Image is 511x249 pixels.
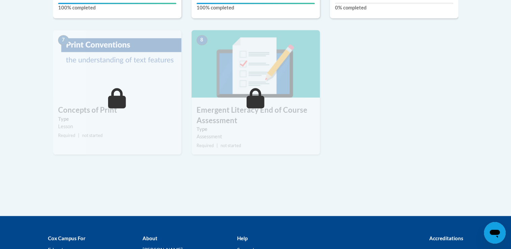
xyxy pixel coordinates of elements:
span: 7 [58,35,69,45]
b: Accreditations [429,235,463,241]
img: Course Image [53,30,181,98]
label: 100% completed [197,4,315,11]
div: Assessment [197,133,315,140]
div: Lesson [58,123,176,130]
label: 0% completed [335,4,453,11]
span: Required [58,133,75,138]
label: 100% completed [58,4,176,11]
span: | [78,133,79,138]
span: | [216,143,218,148]
label: Type [58,115,176,123]
img: Course Image [191,30,320,98]
div: Your progress [197,3,315,4]
span: Required [197,143,214,148]
iframe: Button to launch messaging window [484,222,506,244]
label: Type [197,126,315,133]
span: 8 [197,35,207,45]
b: About [142,235,157,241]
h3: Concepts of Print [53,105,181,115]
span: not started [221,143,241,148]
div: Your progress [58,3,176,4]
b: Help [237,235,247,241]
span: not started [82,133,103,138]
b: Cox Campus For [48,235,85,241]
h3: Emergent Literacy End of Course Assessment [191,105,320,126]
